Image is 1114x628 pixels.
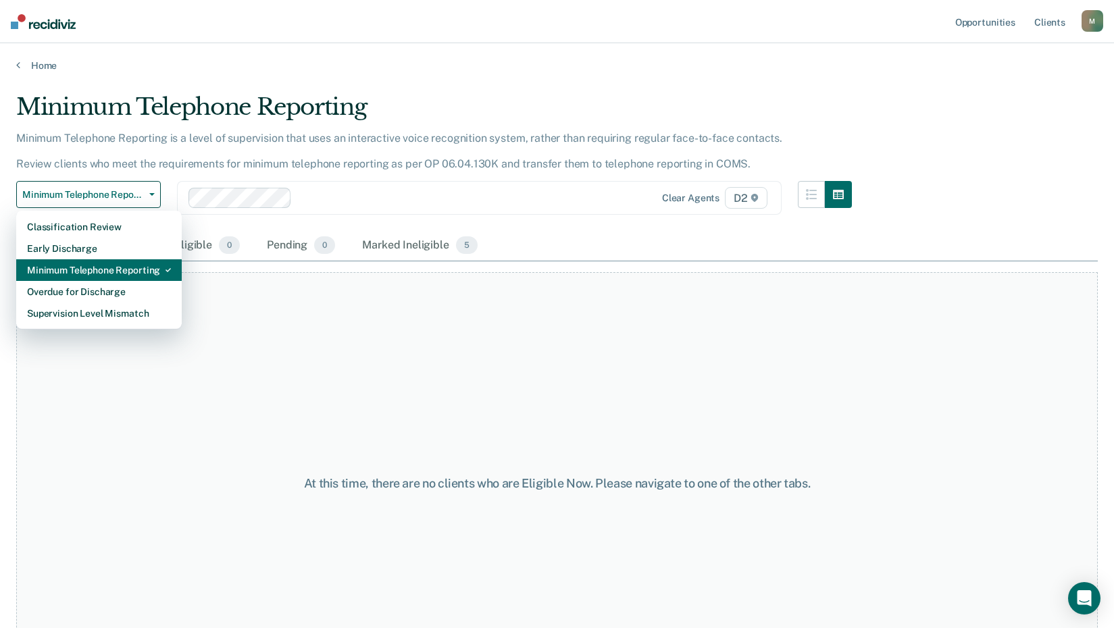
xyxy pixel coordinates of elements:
[27,238,171,259] div: Early Discharge
[1082,10,1103,32] button: M
[359,231,480,261] div: Marked Ineligible5
[456,236,478,254] span: 5
[264,231,338,261] div: Pending0
[27,259,171,281] div: Minimum Telephone Reporting
[27,281,171,303] div: Overdue for Discharge
[16,132,782,170] p: Minimum Telephone Reporting is a level of supervision that uses an interactive voice recognition ...
[22,189,144,201] span: Minimum Telephone Reporting
[287,476,828,491] div: At this time, there are no clients who are Eligible Now. Please navigate to one of the other tabs.
[662,192,719,204] div: Clear agents
[16,93,852,132] div: Minimum Telephone Reporting
[16,59,1098,72] a: Home
[1068,582,1100,614] div: Open Intercom Messenger
[27,303,171,324] div: Supervision Level Mismatch
[219,236,240,254] span: 0
[27,216,171,238] div: Classification Review
[134,231,243,261] div: Almost Eligible0
[11,14,76,29] img: Recidiviz
[16,181,161,208] button: Minimum Telephone Reporting
[314,236,335,254] span: 0
[725,187,767,209] span: D2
